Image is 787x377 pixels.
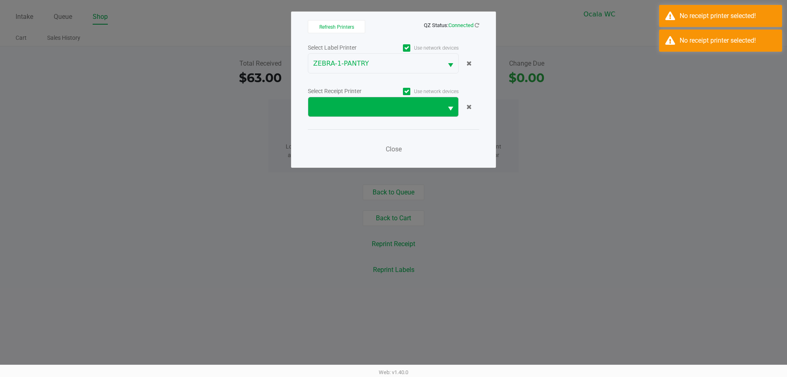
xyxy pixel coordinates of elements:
[383,88,459,95] label: Use network devices
[381,141,406,158] button: Close
[680,11,776,21] div: No receipt printer selected!
[443,54,458,73] button: Select
[443,97,458,117] button: Select
[313,59,438,69] span: ZEBRA-1-PANTRY
[319,24,354,30] span: Refresh Printers
[386,145,402,153] span: Close
[308,87,383,96] div: Select Receipt Printer
[308,20,365,33] button: Refresh Printers
[424,22,479,28] span: QZ Status:
[383,44,459,52] label: Use network devices
[379,369,408,375] span: Web: v1.40.0
[448,22,473,28] span: Connected
[308,43,383,52] div: Select Label Printer
[680,36,776,46] div: No receipt printer selected!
